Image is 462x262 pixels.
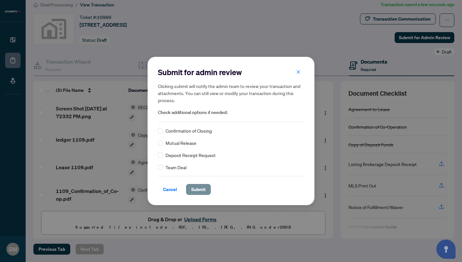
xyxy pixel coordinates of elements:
[158,109,304,116] span: Check additional options if needed:
[163,184,177,195] span: Cancel
[191,184,206,195] span: Submit
[436,240,456,259] button: Open asap
[158,184,182,195] button: Cancel
[296,70,301,74] span: close
[166,139,196,146] span: Mutual Release
[186,184,211,195] button: Submit
[158,83,304,104] h5: Clicking submit will notify the admin team to review your transaction and attachments. You can st...
[166,127,212,134] span: Confirmation of Closing
[158,67,304,77] h2: Submit for admin review
[166,164,186,171] span: Team Deal
[166,152,216,159] span: Deposit Receipt Request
